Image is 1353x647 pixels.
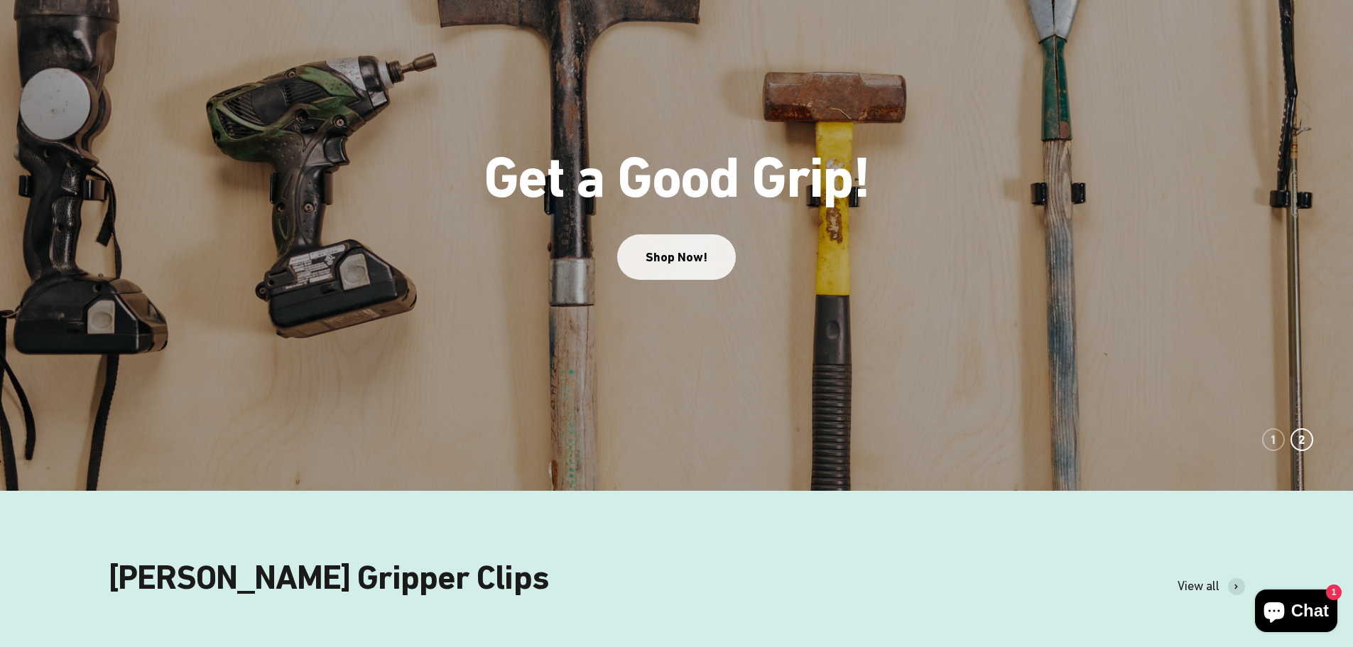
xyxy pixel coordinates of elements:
inbox-online-store-chat: Shopify online store chat [1251,589,1342,636]
a: View all [1178,576,1245,597]
split-lines: [PERSON_NAME] Gripper Clips [109,558,549,597]
button: 2 [1290,428,1313,451]
a: Shop Now! [617,234,736,279]
split-lines: Get a Good Grip! [484,144,869,210]
span: View all [1178,576,1219,597]
button: 1 [1262,428,1285,451]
